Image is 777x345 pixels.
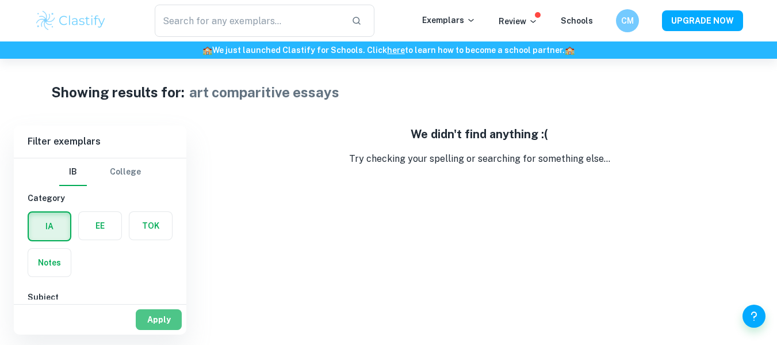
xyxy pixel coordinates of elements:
input: Search for any exemplars... [155,5,343,37]
button: IA [29,213,70,240]
img: Clastify logo [35,9,108,32]
h1: Showing results for: [51,82,185,103]
p: Review [499,15,538,28]
h1: art comparitive essays [189,82,339,103]
h6: Category [28,192,173,204]
button: IB [59,158,87,186]
div: Filter type choice [59,158,141,186]
span: 🏫 [565,46,575,55]
button: TOK [129,212,172,240]
button: CM [616,9,639,32]
h6: CM [621,14,634,27]
button: EE [79,212,121,240]
h6: Filter exemplars [14,126,186,158]
button: College [110,158,141,186]
h6: Subject [28,291,173,304]
button: Notes [28,249,71,276]
p: Exemplars [422,14,476,26]
button: UPGRADE NOW [662,10,743,31]
h5: We didn't find anything :( [196,126,763,143]
p: Try checking your spelling or searching for something else... [196,152,763,166]
a: Schools [561,16,593,25]
button: Apply [136,309,182,330]
button: Help and Feedback [742,305,765,328]
span: 🏫 [202,46,212,55]
h6: We just launched Clastify for Schools. Click to learn how to become a school partner. [2,44,775,56]
a: here [387,46,405,55]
